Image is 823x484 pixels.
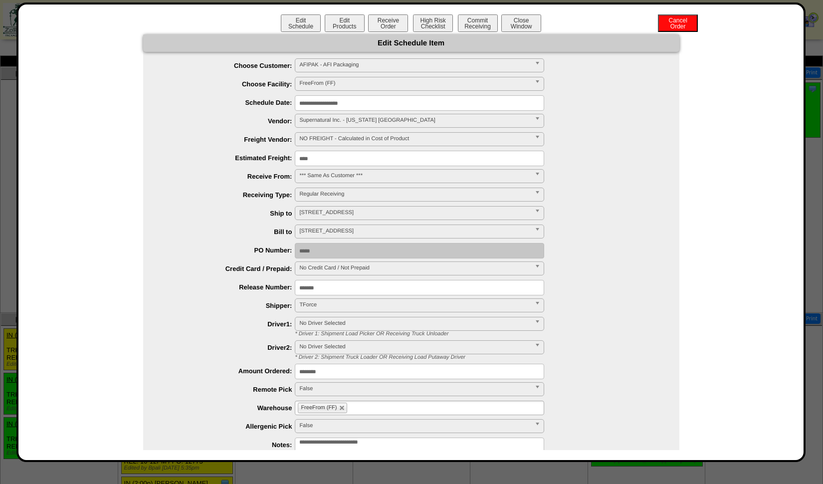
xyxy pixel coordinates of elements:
[281,14,321,32] button: EditSchedule
[299,188,531,200] span: Regular Receiving
[413,14,453,32] button: High RiskChecklist
[299,59,531,71] span: AFIPAK - AFI Packaging
[658,14,698,32] button: CancelOrder
[163,441,295,449] label: Notes:
[163,210,295,217] label: Ship to
[163,246,295,254] label: PO Number:
[288,331,679,337] div: * Driver 1: Shipment Load Picker OR Receiving Truck Unloader
[500,22,542,30] a: CloseWindow
[163,386,295,393] label: Remote Pick
[163,283,295,291] label: Release Number:
[458,14,498,32] button: CommitReceiving
[412,23,455,30] a: High RiskChecklist
[299,341,531,353] span: No Driver Selected
[299,133,531,145] span: NO FREIGHT - Calculated in Cost of Product
[163,320,295,328] label: Driver1:
[299,77,531,89] span: FreeFrom (FF)
[299,420,531,432] span: False
[299,114,531,126] span: Supernatural Inc. - [US_STATE] [GEOGRAPHIC_DATA]
[301,405,337,411] span: FreeFrom (FF)
[501,14,541,32] button: CloseWindow
[163,117,295,125] label: Vendor:
[163,302,295,309] label: Shipper:
[288,354,679,360] div: * Driver 2: Shipment Truck Loader OR Receiving Load Putaway Driver
[163,154,295,162] label: Estimated Freight:
[163,423,295,430] label: Allergenic Pick
[299,299,531,311] span: TForce
[163,136,295,143] label: Freight Vendor:
[163,173,295,180] label: Receive From:
[163,265,295,272] label: Credit Card / Prepaid:
[299,317,531,329] span: No Driver Selected
[163,62,295,69] label: Choose Customer:
[163,367,295,375] label: Amount Ordered:
[143,34,679,52] div: Edit Schedule Item
[163,191,295,199] label: Receiving Type:
[163,228,295,236] label: Bill to
[163,404,295,412] label: Warehouse
[299,225,531,237] span: [STREET_ADDRESS]
[368,14,408,32] button: ReceiveOrder
[163,344,295,351] label: Driver2:
[325,14,365,32] button: EditProducts
[299,262,531,274] span: No Credit Card / Not Prepaid
[299,207,531,219] span: [STREET_ADDRESS]
[299,383,531,395] span: False
[163,99,295,106] label: Schedule Date:
[163,80,295,88] label: Choose Facility:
